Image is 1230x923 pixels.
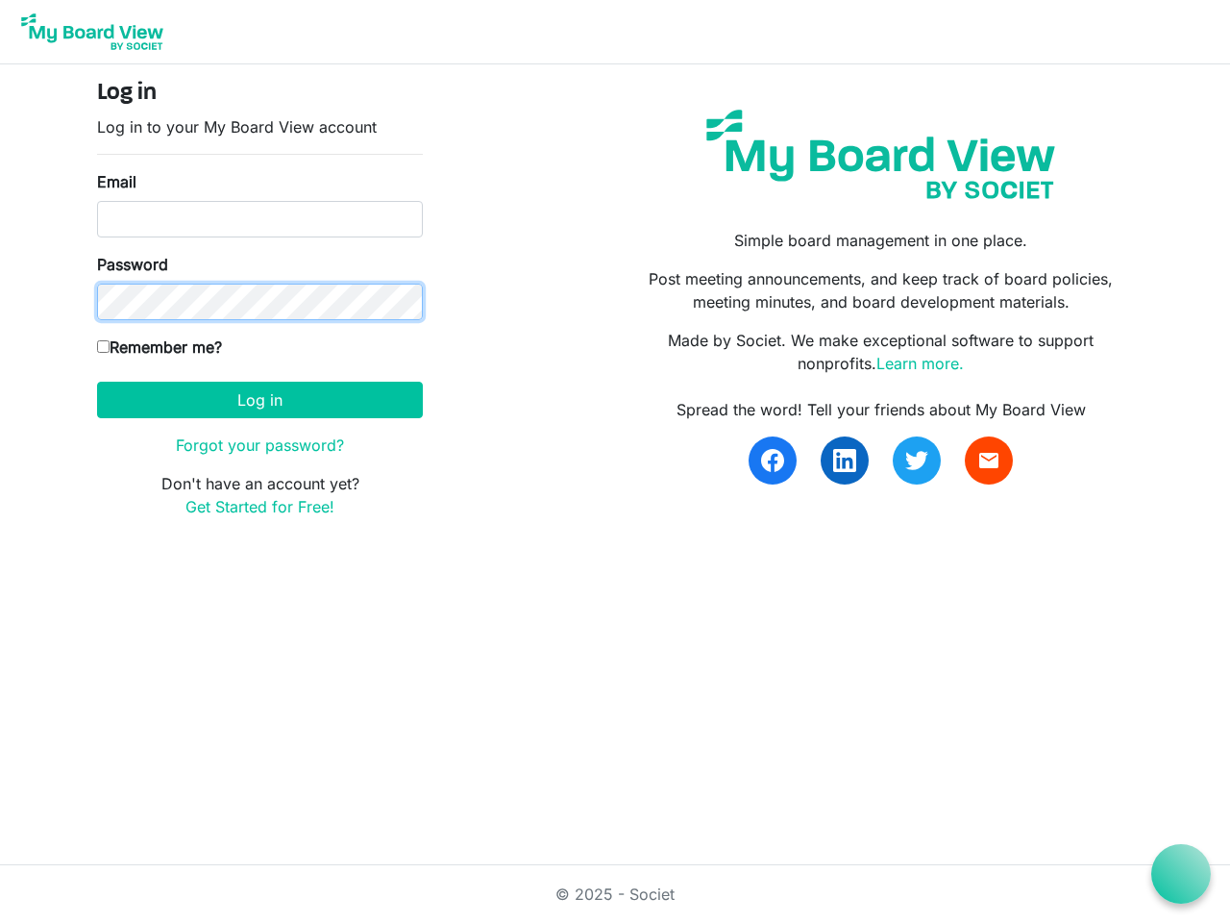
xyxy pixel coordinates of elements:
[176,436,344,455] a: Forgot your password?
[97,382,423,418] button: Log in
[97,115,423,138] p: Log in to your My Board View account
[97,340,110,353] input: Remember me?
[185,497,334,516] a: Get Started for Free!
[833,449,856,472] img: linkedin.svg
[97,253,168,276] label: Password
[629,267,1133,313] p: Post meeting announcements, and keep track of board policies, meeting minutes, and board developm...
[629,229,1133,252] p: Simple board management in one place.
[97,472,423,518] p: Don't have an account yet?
[629,398,1133,421] div: Spread the word! Tell your friends about My Board View
[977,449,1000,472] span: email
[97,170,136,193] label: Email
[629,329,1133,375] p: Made by Societ. We make exceptional software to support nonprofits.
[97,336,222,359] label: Remember me?
[97,80,423,108] h4: Log in
[905,449,928,472] img: twitter.svg
[965,437,1013,485] a: email
[15,8,169,56] img: My Board View Logo
[761,449,784,472] img: facebook.svg
[555,885,675,904] a: © 2025 - Societ
[876,354,964,373] a: Learn more.
[692,95,1070,213] img: my-board-view-societ.svg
